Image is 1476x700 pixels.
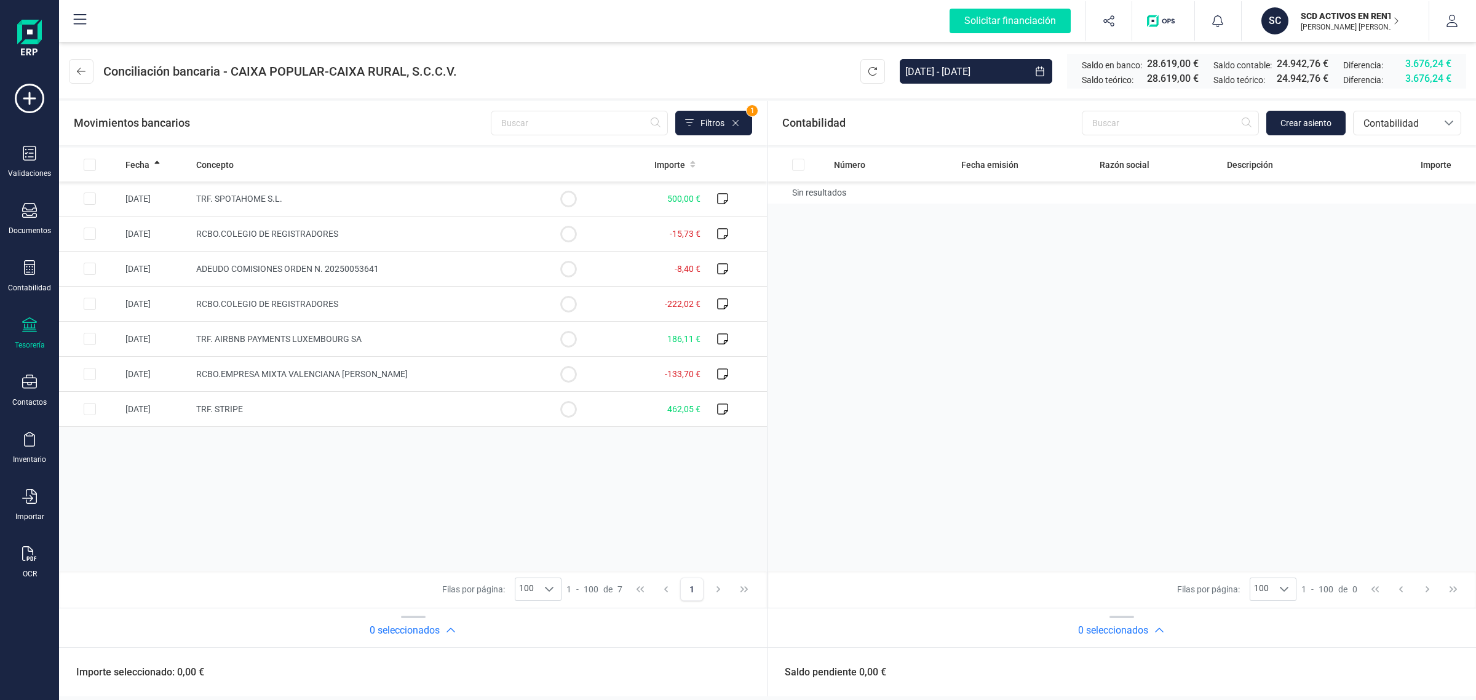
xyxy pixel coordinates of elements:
[1261,7,1288,34] div: SC
[680,578,704,601] button: Page 1
[747,105,758,116] span: 1
[121,357,191,392] td: [DATE]
[1082,59,1142,71] span: Saldo en banco:
[732,578,756,601] button: Last Page
[84,159,96,171] div: All items unselected
[84,228,96,240] div: Row Selected f25b50a1-acdd-43ed-8532-83fe63a03f28
[1100,159,1149,171] span: Razón social
[603,583,613,595] span: de
[121,217,191,252] td: [DATE]
[1359,116,1432,131] span: Contabilidad
[121,287,191,322] td: [DATE]
[667,194,700,204] span: 500,00 €
[84,263,96,275] div: Row Selected e4b23815-9d92-4d7f-8567-3e985053dc05
[1442,578,1465,601] button: Last Page
[8,283,51,293] div: Contabilidad
[935,1,1085,41] button: Solicitar financiación
[1277,57,1328,71] span: 24.942,76 €
[1301,583,1306,595] span: 1
[961,159,1018,171] span: Fecha emisión
[665,369,700,379] span: -133,70 €
[1421,159,1451,171] span: Importe
[121,322,191,357] td: [DATE]
[1147,71,1199,86] span: 28.619,00 €
[1416,578,1439,601] button: Next Page
[121,181,191,217] td: [DATE]
[950,9,1071,33] div: Solicitar financiación
[491,111,668,135] input: Buscar
[1352,583,1357,595] span: 0
[1301,22,1399,32] p: [PERSON_NAME] [PERSON_NAME]
[667,404,700,414] span: 462,05 €
[1338,583,1347,595] span: de
[654,578,678,601] button: Previous Page
[1405,71,1451,86] span: 3.676,24 €
[13,455,46,464] div: Inventario
[1147,15,1180,27] img: Logo de OPS
[1363,578,1387,601] button: First Page
[1082,111,1259,135] input: Buscar
[1301,10,1399,22] p: SCD ACTIVOS EN RENTABILIDAD SL
[196,229,338,239] span: RCBO.COLEGIO DE REGISTRADORES
[84,403,96,415] div: Row Selected b5a8eb0d-2bb9-4259-a491-34dbc07d7e1c
[1078,623,1148,638] h2: 0 seleccionados
[196,369,408,379] span: RCBO.EMPRESA MIXTA VALENCIANA [PERSON_NAME]
[15,340,45,350] div: Tesorería
[1319,583,1333,595] span: 100
[1140,1,1187,41] button: Logo de OPS
[768,181,1476,204] td: Sin resultados
[1082,74,1133,86] span: Saldo teórico:
[700,117,724,129] span: Filtros
[121,392,191,427] td: [DATE]
[1301,583,1357,595] div: -
[84,298,96,310] div: Row Selected 5a3465a6-56c7-4cd7-8431-695606fc5c95
[670,229,700,239] span: -15,73 €
[782,114,846,132] span: Contabilidad
[1280,117,1331,129] span: Crear asiento
[566,583,571,595] span: 1
[675,111,752,135] button: Filtros
[654,159,685,171] span: Importe
[665,299,700,309] span: -222,02 €
[61,665,204,680] span: Importe seleccionado: 0,00 €
[515,578,538,600] span: 100
[1256,1,1414,41] button: SCSCD ACTIVOS EN RENTABILIDAD SL[PERSON_NAME] [PERSON_NAME]
[770,665,886,680] span: Saldo pendiente 0,00 €
[17,20,42,59] img: Logo Finanedi
[84,368,96,380] div: Row Selected 96594e74-bf72-4100-a957-0d08beb7951d
[629,578,652,601] button: First Page
[1250,578,1272,600] span: 100
[9,226,51,236] div: Documentos
[196,159,234,171] span: Concepto
[15,512,44,522] div: Importar
[1405,57,1451,71] span: 3.676,24 €
[1389,578,1413,601] button: Previous Page
[1177,578,1296,601] div: Filas por página:
[707,578,730,601] button: Next Page
[103,63,457,80] span: Conciliación bancaria - CAIXA POPULAR-CAIXA RURAL, S.C.C.V.
[1147,57,1199,71] span: 28.619,00 €
[667,334,700,344] span: 186,11 €
[196,299,338,309] span: RCBO.COLEGIO DE REGISTRADORES
[84,333,96,345] div: Row Selected cc1ca788-7f65-485e-a4b2-cdc5003bb9a3
[125,159,149,171] span: Fecha
[84,193,96,205] div: Row Selected f8fbe71a-99b1-4a26-83ac-98a6b1e923dd
[196,404,243,414] span: TRF. STRIPE
[196,334,362,344] span: TRF. AIRBNB PAYMENTS LUXEMBOURG SA
[23,569,37,579] div: OCR
[675,264,700,274] span: -8,40 €
[834,159,865,171] span: Número
[1277,71,1328,86] span: 24.942,76 €
[74,114,190,132] span: Movimientos bancarios
[1213,74,1265,86] span: Saldo teórico:
[1213,59,1272,71] span: Saldo contable:
[1343,74,1383,86] span: Diferencia:
[584,583,598,595] span: 100
[1227,159,1273,171] span: Descripción
[196,194,282,204] span: TRF. SPOTAHOME S.L.
[442,578,561,601] div: Filas por página:
[196,264,379,274] span: ADEUDO COMISIONES ORDEN N. 20250053641
[617,583,622,595] span: 7
[566,583,622,595] div: -
[12,397,47,407] div: Contactos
